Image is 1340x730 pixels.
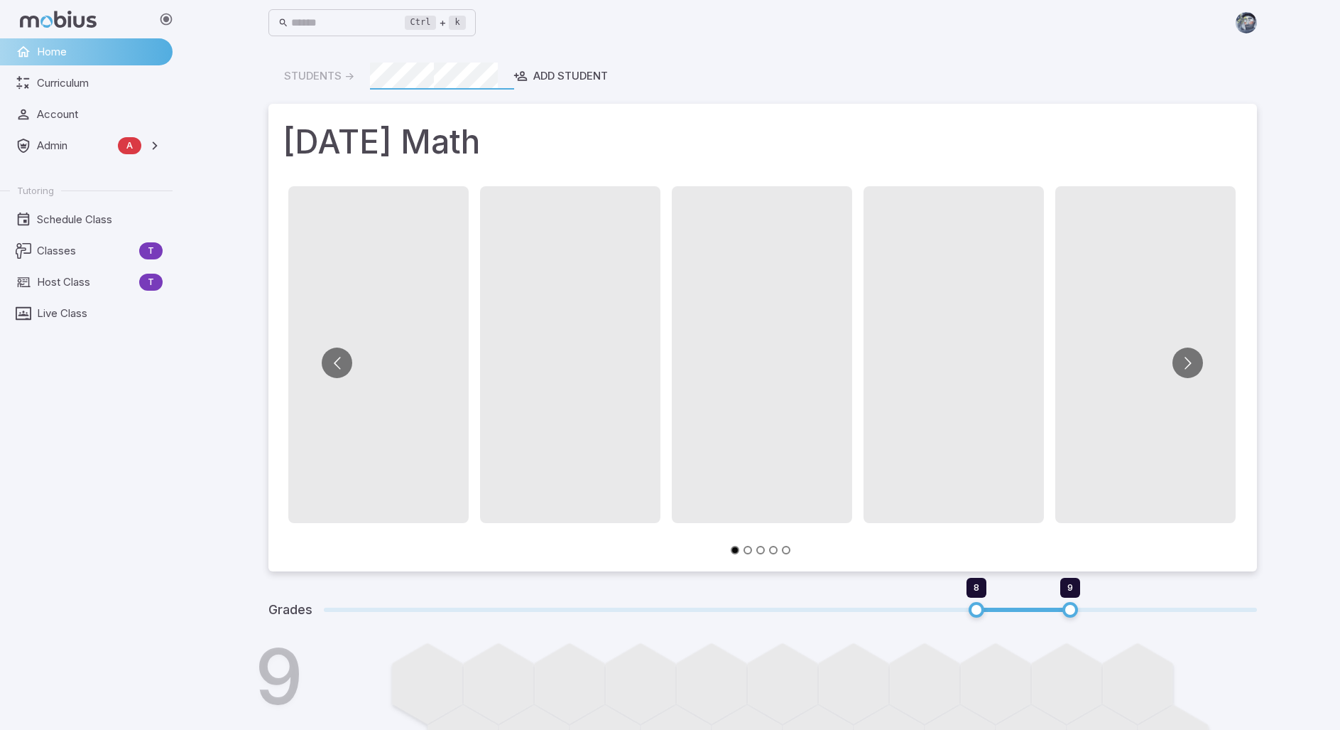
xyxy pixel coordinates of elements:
span: Live Class [37,306,163,321]
h1: 9 [254,638,303,715]
span: 9 [1067,581,1073,593]
img: andrew.jpg [1236,12,1257,33]
span: 8 [974,581,979,593]
span: Tutoring [17,184,54,197]
div: Add Student [513,68,608,84]
button: Go to slide 5 [782,546,790,554]
div: + [405,14,466,31]
button: Go to slide 1 [731,546,739,554]
span: Classes [37,243,134,259]
span: Schedule Class [37,212,163,227]
span: Curriculum [37,75,163,91]
span: Admin [37,138,112,154]
h1: [DATE] Math [283,118,1243,166]
span: Home [37,44,163,60]
button: Go to slide 3 [756,546,765,554]
button: Go to slide 4 [769,546,778,554]
button: Go to slide 2 [743,546,752,554]
button: Go to next slide [1172,348,1203,378]
kbd: k [449,16,465,30]
span: Host Class [37,274,134,290]
h5: Grades [268,600,312,620]
span: A [118,139,141,153]
span: Account [37,107,163,122]
kbd: Ctrl [405,16,437,30]
button: Go to previous slide [322,348,352,378]
span: T [139,244,163,258]
span: T [139,275,163,289]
